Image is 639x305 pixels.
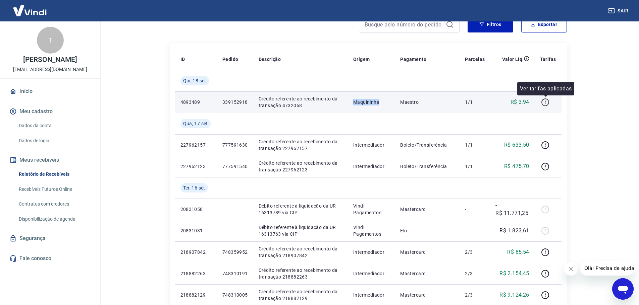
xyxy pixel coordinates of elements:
p: [PERSON_NAME] [23,56,77,63]
div: T [37,27,64,54]
p: Mastercard [400,270,454,277]
a: Contratos com credores [16,197,92,211]
p: 4893489 [180,99,212,105]
p: 2/3 [465,292,485,298]
p: Origem [353,56,370,63]
p: Tarifas [540,56,556,63]
a: Dados da conta [16,119,92,133]
p: Vindi Pagamentos [353,203,389,216]
p: [EMAIL_ADDRESS][DOMAIN_NAME] [13,66,87,73]
img: Vindi [8,0,52,21]
p: Intermediador [353,249,389,255]
p: 777591540 [222,163,248,170]
p: R$ 475,70 [504,162,529,170]
a: Segurança [8,231,92,246]
p: 218882263 [180,270,212,277]
p: 218882129 [180,292,212,298]
button: Meu cadastro [8,104,92,119]
p: Valor Líq. [502,56,524,63]
p: Crédito referente ao recebimento da transação 4732068 [259,95,343,109]
p: Crédito referente ao recebimento da transação 218882263 [259,267,343,280]
p: Débito referente à liquidação da UR 16313763 via CIP [259,224,343,237]
p: Ver tarifas aplicadas [520,85,572,93]
p: -R$ 11.771,25 [495,201,529,217]
p: - [465,227,485,234]
p: 748310005 [222,292,248,298]
p: Mastercard [400,206,454,213]
p: Débito referente à liquidação da UR 16313789 via CIP [259,203,343,216]
a: Fale conosco [8,251,92,266]
p: R$ 2.154,45 [499,270,529,278]
p: Intermediador [353,292,389,298]
button: Sair [607,5,631,17]
p: Boleto/Transferência [400,142,454,148]
p: Pedido [222,56,238,63]
p: Intermediador [353,163,389,170]
p: R$ 633,50 [504,141,529,149]
p: 1/1 [465,99,485,105]
p: Crédito referente ao recebimento da transação 218882129 [259,288,343,302]
p: ID [180,56,185,63]
p: 227962157 [180,142,212,148]
p: -R$ 1.823,61 [498,227,529,235]
p: Maestro [400,99,454,105]
iframe: Mensagem da empresa [580,261,634,276]
p: Mastercard [400,249,454,255]
p: 1/1 [465,142,485,148]
p: 20831058 [180,206,212,213]
a: Recebíveis Futuros Online [16,182,92,196]
p: Elo [400,227,454,234]
p: 2/3 [465,270,485,277]
p: Crédito referente ao recebimento da transação 227962157 [259,138,343,152]
p: R$ 85,54 [507,248,529,256]
a: Disponibilização de agenda [16,212,92,226]
p: - [465,206,485,213]
button: Exportar [521,16,567,32]
span: Ter, 16 set [183,184,205,191]
a: Dados de login [16,134,92,148]
p: Vindi Pagamentos [353,224,389,237]
p: Crédito referente ao recebimento da transação 218907842 [259,245,343,259]
span: Olá! Precisa de ajuda? [4,5,56,10]
p: 748310191 [222,270,248,277]
span: Qui, 18 set [183,77,206,84]
p: Parcelas [465,56,485,63]
p: Pagamento [400,56,426,63]
p: 339152918 [222,99,248,105]
p: 227962123 [180,163,212,170]
a: Relatório de Recebíveis [16,167,92,181]
iframe: Botão para abrir a janela de mensagens [612,278,634,300]
p: Crédito referente ao recebimento da transação 227962123 [259,160,343,173]
p: 218907842 [180,249,212,255]
p: 777591630 [222,142,248,148]
p: R$ 3,94 [511,98,529,106]
a: Início [8,84,92,99]
p: Boleto/Transferência [400,163,454,170]
span: Qua, 17 set [183,120,208,127]
p: Intermediador [353,142,389,148]
button: Meus recebíveis [8,153,92,167]
input: Busque pelo número do pedido [365,19,443,29]
p: R$ 9.124,26 [499,291,529,299]
p: Descrição [259,56,281,63]
button: Filtros [468,16,513,32]
p: 2/3 [465,249,485,255]
p: 1/1 [465,163,485,170]
iframe: Fechar mensagem [564,262,578,276]
p: 20831031 [180,227,212,234]
p: Intermediador [353,270,389,277]
p: Mastercard [400,292,454,298]
p: Maquininha [353,99,389,105]
p: 748359952 [222,249,248,255]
